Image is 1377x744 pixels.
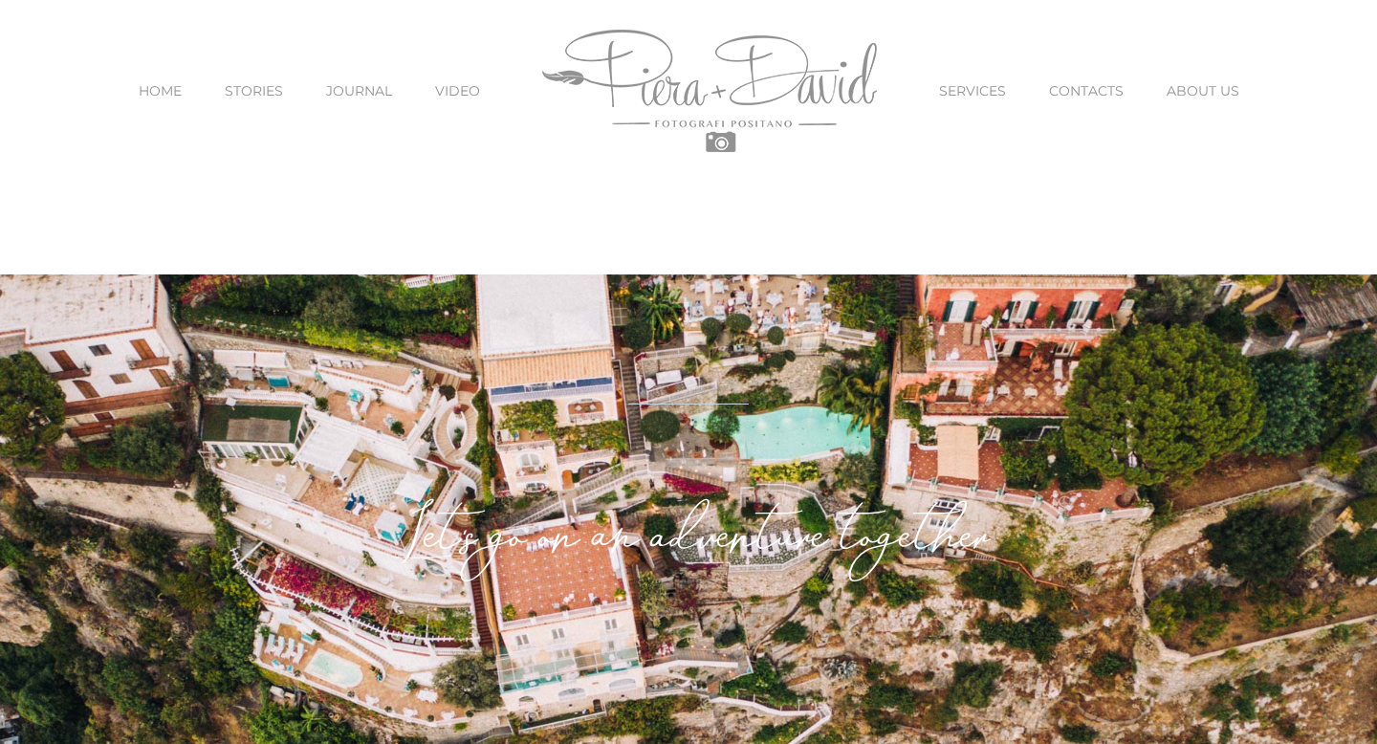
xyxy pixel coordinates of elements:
[1167,51,1239,131] a: ABOUT US
[1049,51,1124,131] a: CONTACTS
[435,51,480,131] a: VIDEO
[542,30,877,152] img: Piera Plus David Photography Positano Logo
[939,51,1006,131] a: SERVICES
[326,84,392,98] span: JOURNAL
[435,84,480,98] span: VIDEO
[1167,84,1239,98] span: ABOUT US
[1049,84,1124,98] span: CONTACTS
[225,84,283,98] span: STORIES
[939,84,1006,98] span: SERVICES
[225,51,283,131] a: STORIES
[326,51,392,131] a: JOURNAL
[393,512,984,574] em: Let's go on an adventure together
[139,51,182,131] a: HOME
[139,84,182,98] span: HOME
